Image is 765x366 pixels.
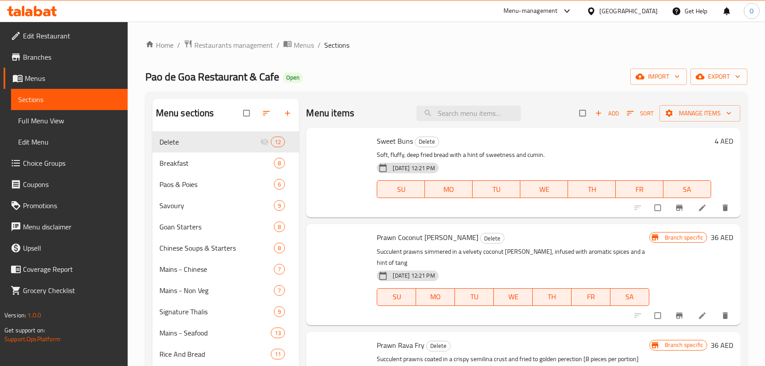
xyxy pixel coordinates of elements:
[18,115,121,126] span: Full Menu View
[11,110,128,131] a: Full Menu View
[595,108,619,118] span: Add
[4,333,61,345] a: Support.OpsPlatform
[152,152,299,174] div: Breakfast8
[23,30,121,41] span: Edit Restaurant
[711,339,733,351] h6: 36 AED
[274,202,284,210] span: 9
[152,343,299,365] div: Rice And Bread11
[159,328,271,338] span: Mains - Seafood
[659,105,740,122] button: Manage items
[152,301,299,322] div: Signature Thalis9
[278,103,299,123] button: Add section
[381,290,413,303] span: SU
[4,195,128,216] a: Promotions
[194,40,273,50] span: Restaurants management
[274,265,284,274] span: 7
[4,216,128,237] a: Menu disclaimer
[381,183,421,196] span: SU
[159,137,261,147] div: Delete
[159,179,274,190] span: Paos & Poies
[152,174,299,195] div: Paos & Poies6
[27,309,41,321] span: 1.0.0
[377,134,413,148] span: Sweet Buns
[4,259,128,280] a: Coverage Report
[661,233,707,242] span: Branch specific
[425,180,473,198] button: MO
[574,105,593,122] span: Select section
[159,158,274,168] div: Breakfast
[274,159,284,168] span: 8
[524,183,564,196] span: WE
[152,322,299,343] div: Mains - Seafood13
[238,105,257,122] span: Select all sections
[271,329,284,337] span: 13
[152,280,299,301] div: Mains - Non Veg7
[621,107,659,120] span: Sort items
[306,107,354,120] h2: Menu items
[152,195,299,216] div: Savoury9
[159,264,274,274] span: Mains - Chinese
[497,290,529,303] span: WE
[177,40,180,50] li: /
[145,39,747,51] nav: breadcrumb
[283,39,314,51] a: Menus
[377,339,424,352] span: Prawn Rava Fry
[377,288,416,306] button: SU
[23,264,121,274] span: Coverage Report
[593,107,621,120] span: Add item
[377,149,711,160] p: Soft, fluffy, deep fried bread with a hint of sweetness and cumin.
[318,40,321,50] li: /
[4,46,128,68] a: Branches
[427,341,450,351] span: Delete
[520,180,568,198] button: WE
[716,198,737,217] button: delete
[667,108,733,119] span: Manage items
[698,311,708,320] a: Edit menu item
[481,233,504,244] span: Delete
[568,180,616,198] button: TH
[426,341,451,351] div: Delete
[145,67,279,87] span: Pao de Goa Restaurant & Cafe
[11,131,128,152] a: Edit Menu
[271,349,285,359] div: items
[159,221,274,232] div: Goan Starters
[4,25,128,46] a: Edit Restaurant
[159,349,271,359] span: Rice And Bread
[274,180,284,189] span: 6
[159,306,274,317] div: Signature Thalis
[533,288,572,306] button: TH
[690,69,747,85] button: export
[415,137,439,147] span: Delete
[274,285,285,296] div: items
[23,243,121,253] span: Upsell
[274,158,285,168] div: items
[698,203,708,212] a: Edit menu item
[711,231,733,244] h6: 36 AED
[159,243,274,253] div: Chinese Soups & Starters
[274,179,285,190] div: items
[274,221,285,232] div: items
[274,200,285,211] div: items
[4,237,128,259] a: Upsell
[294,40,314,50] span: Menus
[271,350,284,358] span: 11
[159,285,274,296] div: Mains - Non Veg
[616,180,663,198] button: FR
[377,180,425,198] button: SU
[614,290,646,303] span: SA
[283,74,303,81] span: Open
[661,341,707,349] span: Branch specific
[274,306,285,317] div: items
[575,290,607,303] span: FR
[504,6,558,16] div: Menu-management
[23,285,121,296] span: Grocery Checklist
[572,183,612,196] span: TH
[152,259,299,280] div: Mains - Chinese7
[377,231,478,244] span: Prawn Coconut [PERSON_NAME]
[377,354,649,365] p: Succulent prawns coated in a crispy semilina crust and fried to golden perection [8 pieces per po...
[184,39,273,51] a: Restaurants management
[716,306,737,325] button: delete
[23,179,121,190] span: Coupons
